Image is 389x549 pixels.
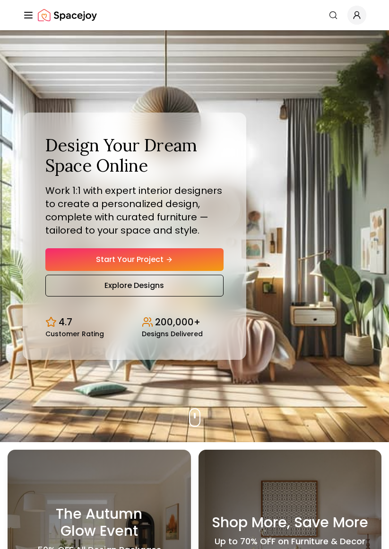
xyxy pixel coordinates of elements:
[38,6,97,25] img: Spacejoy Logo
[45,331,104,337] small: Customer Rating
[142,331,203,337] small: Designs Delivered
[45,135,224,176] h1: Design Your Dream Space Online
[45,184,224,237] p: Work 1:1 with expert interior designers to create a personalized design, complete with curated fu...
[19,505,180,540] h3: The Autumn Glow Event
[212,514,368,531] h3: Shop More, Save More
[155,315,200,329] p: 200,000+
[45,308,224,337] div: Design stats
[38,6,97,25] a: Spacejoy
[59,315,72,329] p: 4.7
[45,275,224,296] a: Explore Designs
[45,248,224,271] a: Start Your Project
[215,535,365,548] h4: Up to 70% OFF on Furniture & Decor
